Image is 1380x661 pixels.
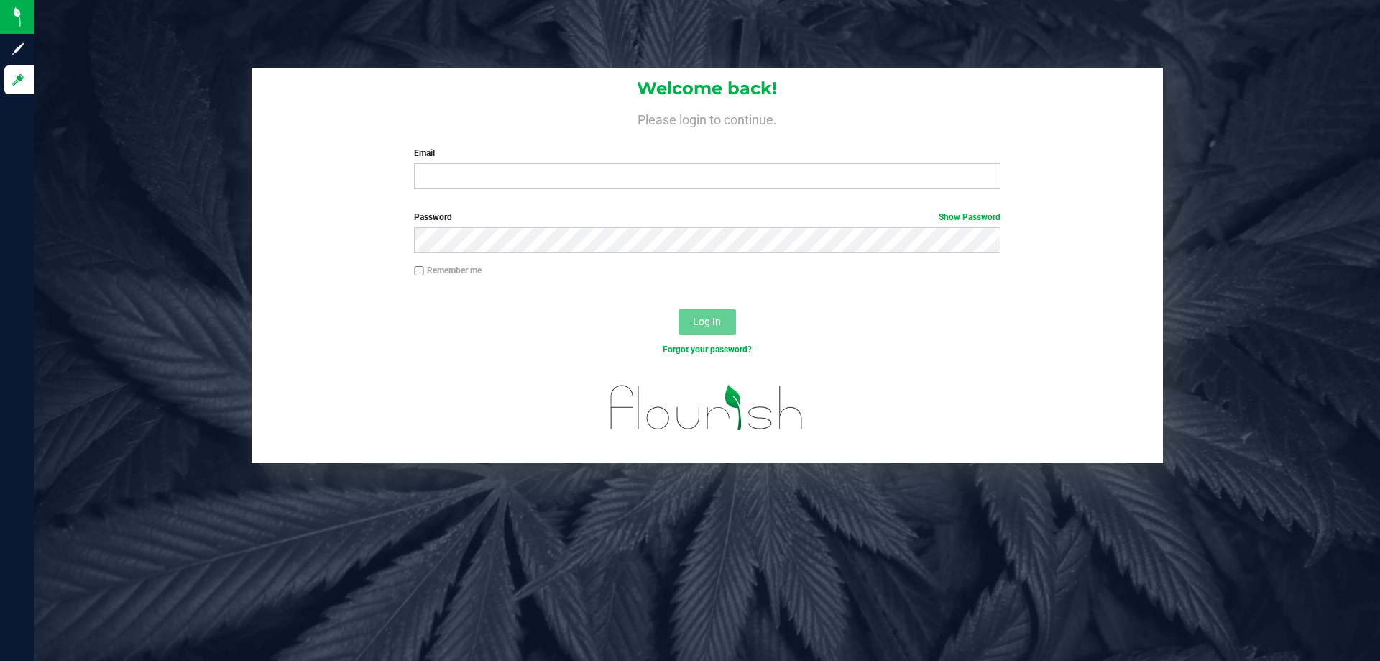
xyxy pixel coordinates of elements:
[11,42,25,56] inline-svg: Sign up
[414,264,482,277] label: Remember me
[252,109,1163,127] h4: Please login to continue.
[693,316,721,327] span: Log In
[663,345,752,355] a: Forgot your password?
[11,73,25,87] inline-svg: Log in
[414,266,424,276] input: Remember me
[414,212,452,222] span: Password
[252,79,1163,98] h1: Welcome back!
[593,371,821,445] img: flourish_logo.svg
[414,147,1000,160] label: Email
[939,212,1000,222] a: Show Password
[678,309,736,335] button: Log In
